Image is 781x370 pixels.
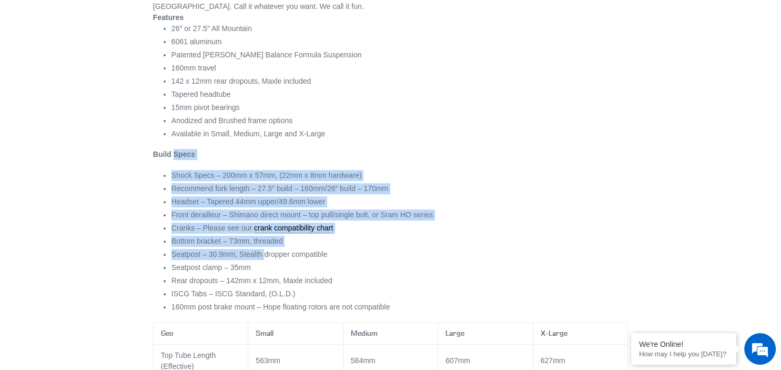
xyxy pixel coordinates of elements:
[248,322,343,344] th: Small
[171,49,628,61] li: Patented [PERSON_NAME] Balance Formula Suspension
[343,322,438,344] th: Medium
[171,302,628,313] li: 160mm post brake mount – Hope floating rotors are not compatible
[171,63,628,74] li: 160mm travel
[171,89,628,100] li: Tapered headtube
[639,350,728,358] p: How may I help you today?
[171,275,628,286] li: Rear dropouts – 142mm x 12mm, Maxle included
[171,209,628,221] li: Front derailleur – Shimano direct mount – top pull/single bolt, or Sram HO series
[171,183,628,194] li: Recommend fork length – 27.5″ build – 160mm/26″ build – 170mm
[533,322,628,344] th: X-Large
[153,322,248,344] th: Geo
[171,102,628,113] li: 15mm pivot bearings
[254,224,333,233] a: crank compatibility chart
[639,340,728,348] div: We're Online!
[153,150,195,158] strong: Build Specs
[153,13,184,22] strong: Features
[171,128,628,139] li: Available in Small, Medium, Large and X-Large
[438,322,533,344] th: Large
[171,249,628,260] li: Seatpost – 30.9mm, Stealth dropper compatible
[171,262,628,273] li: Seatpost clamp – 35mm
[171,196,628,207] li: Headset – Tapered 44mm upper/49.6mm lower
[171,223,628,234] li: Cranks – Please see our
[171,76,628,87] li: 142 x 12mm rear dropouts, Maxle included
[171,288,628,299] li: ISCG Tabs – ISCG Standard, (O.L.D.)
[171,236,628,247] li: Bottom bracket – 73mm, threaded
[171,170,628,181] li: Shock Specs – 200mm x 57mm, (22mm x 8mm hardware)
[171,115,628,126] li: Anodized and Brushed frame options
[171,23,628,34] li: 26″ or 27.5″ All Mountain
[171,36,628,47] li: 6061 aluminum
